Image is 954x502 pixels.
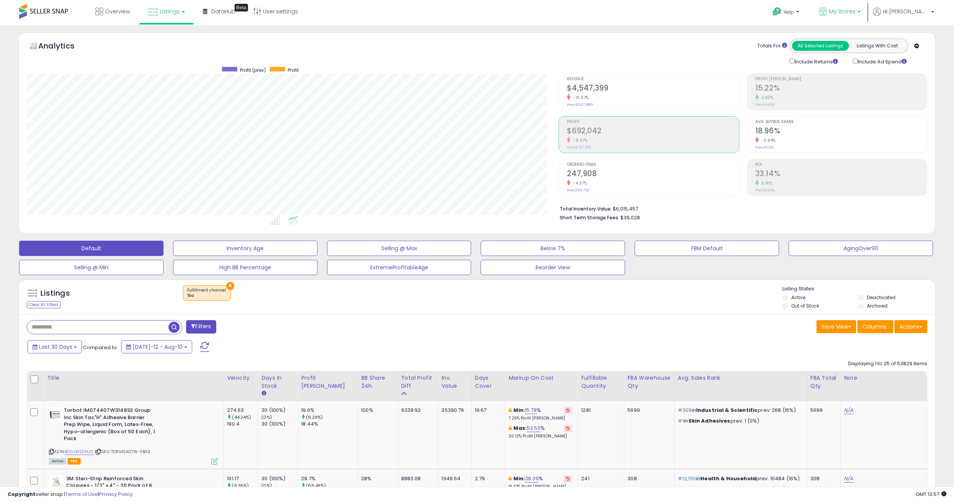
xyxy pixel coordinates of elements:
h2: 33.14% [755,169,927,180]
span: Hi [PERSON_NAME] [883,8,929,15]
span: $39,028 [620,214,640,221]
div: Include Returns [784,57,847,66]
p: in prev: 93 (17%) [678,486,801,493]
div: 100% [361,407,392,414]
span: Adhesive Bandages [695,486,751,493]
div: FBA Warehouse Qty [627,374,671,390]
button: ExtremeProfitableAge [327,260,471,275]
button: × [226,282,234,290]
b: Min: [513,406,525,414]
label: Deactivated [867,294,896,301]
span: Avg. Buybox Share [755,120,927,124]
b: Torbot IM074407W314832 Group Inc Skin Tac"H" Adhesive Barrier Prep Wipe, Liquid Form, Latex-Free,... [64,407,157,444]
button: Last 30 Days [28,340,82,353]
button: High BB Percentage [173,260,317,275]
a: B00JWSDHJC [65,449,94,455]
span: Listings [160,8,180,15]
span: Profit [288,67,299,73]
div: 35390.79 [441,407,465,414]
a: Privacy Policy [99,491,133,498]
div: 308 [627,475,669,482]
span: Help [784,9,794,15]
button: Default [19,241,164,256]
small: Days In Stock. [261,390,266,397]
button: All Selected Listings [792,41,849,51]
div: 2.79 [475,475,499,482]
small: Prev: 31.29% [755,188,775,193]
div: 30 (100%) [261,421,298,428]
small: (0%) [261,483,272,489]
span: My Stores [829,8,855,15]
div: 5699 [810,407,835,414]
span: [DATE]-12 - Aug-10 [133,343,183,351]
a: 38.39 [525,475,539,483]
small: -4.57% [570,180,587,186]
div: 18.44% [301,421,358,428]
b: Max: [513,424,527,432]
span: Industrial & Scientific [696,406,758,414]
p: 7.25% Profit [PERSON_NAME] [509,416,572,421]
small: 5.91% [759,180,773,186]
button: Save View [816,320,856,333]
span: #1 [678,417,684,424]
div: Inv. value [441,374,468,390]
th: The percentage added to the cost of goods (COGS) that forms the calculator for Min & Max prices. [505,371,578,401]
div: Include Ad Spend [847,57,919,66]
b: Total Inventory Value: [560,206,612,212]
small: (66.48%) [306,483,326,489]
img: 31bGfSFRFbL._SL40_.jpg [49,407,62,422]
span: Profit (prev) [240,67,266,73]
span: Fulfillment channel : [187,287,227,299]
span: Compared to: [83,344,118,351]
label: Out of Stock [791,303,819,309]
h2: $692,042 [567,126,739,137]
h5: Listings [40,288,70,299]
p: in prev: 268 (15%) [678,407,801,414]
b: Min: [513,475,525,482]
button: Listings With Cost [849,41,905,51]
span: ROI [755,163,927,167]
span: Overview [105,8,130,15]
div: 308 [810,475,835,482]
button: [DATE]-12 - Aug-10 [121,340,192,353]
button: Actions [894,320,927,333]
li: $6,015,457 [560,204,922,213]
button: FBM Default [635,241,779,256]
small: Prev: 14.83% [755,102,774,107]
span: FBA [68,458,81,465]
div: Totals For [757,42,787,50]
span: Health & Household [700,475,756,482]
div: Displaying 1 to 25 of 53829 items [848,360,927,368]
span: Profit [567,120,739,124]
button: AgingOver90 [789,241,933,256]
button: Selling @ Max [327,241,471,256]
a: 52.50 [527,424,541,432]
p: in prev: 10484 (16%) [678,475,801,482]
small: Prev: $757,755 [567,145,591,150]
button: Below 7% [481,241,625,256]
a: N/A [844,406,853,414]
b: Short Term Storage Fees: [560,214,619,221]
div: seller snap | | [8,491,133,498]
small: Prev: 259,792 [567,188,590,193]
small: -8.67% [570,138,587,143]
div: Title [47,374,220,382]
div: ASIN: [49,407,218,463]
small: Prev: $5,107,889 [567,102,593,107]
div: fba [187,293,227,298]
button: Filters [186,320,216,334]
div: 30 (100%) [261,407,298,414]
small: Prev: 19.12% [755,145,774,150]
div: Velocity [227,374,255,382]
div: BB Share 24h. [361,374,394,390]
span: Ordered Items [567,163,739,167]
small: -0.84% [759,138,776,143]
a: N/A [844,475,853,483]
button: Columns [857,320,893,333]
span: Skin Adhesives [688,417,730,424]
p: 16.37% Profit [PERSON_NAME] [509,484,572,489]
p: Listing States: [782,285,935,293]
div: Markup on Cost [509,374,575,382]
a: 15.78 [525,406,537,414]
span: Revenue [567,77,739,81]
